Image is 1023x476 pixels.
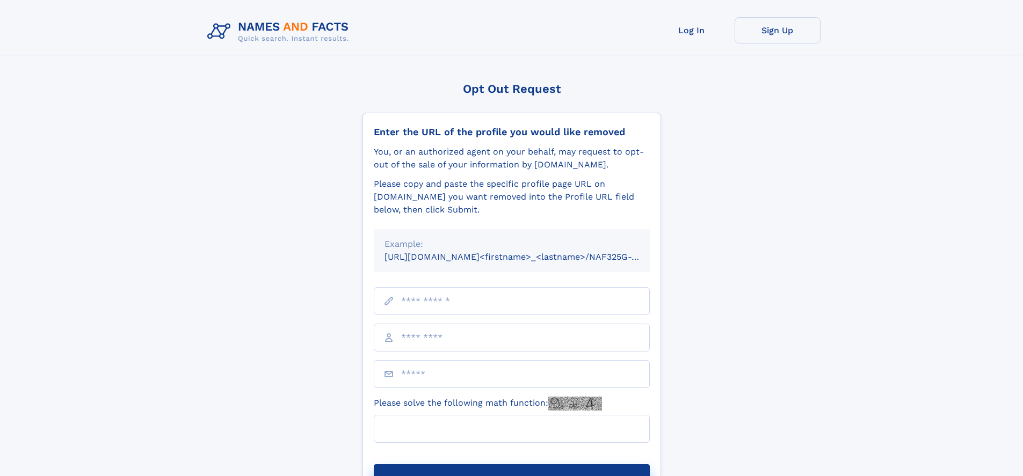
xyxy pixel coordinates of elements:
[374,145,650,171] div: You, or an authorized agent on your behalf, may request to opt-out of the sale of your informatio...
[374,126,650,138] div: Enter the URL of the profile you would like removed
[384,252,670,262] small: [URL][DOMAIN_NAME]<firstname>_<lastname>/NAF325G-xxxxxxxx
[384,238,639,251] div: Example:
[649,17,735,43] a: Log In
[374,178,650,216] div: Please copy and paste the specific profile page URL on [DOMAIN_NAME] you want removed into the Pr...
[735,17,821,43] a: Sign Up
[374,397,602,411] label: Please solve the following math function:
[203,17,358,46] img: Logo Names and Facts
[362,82,661,96] div: Opt Out Request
